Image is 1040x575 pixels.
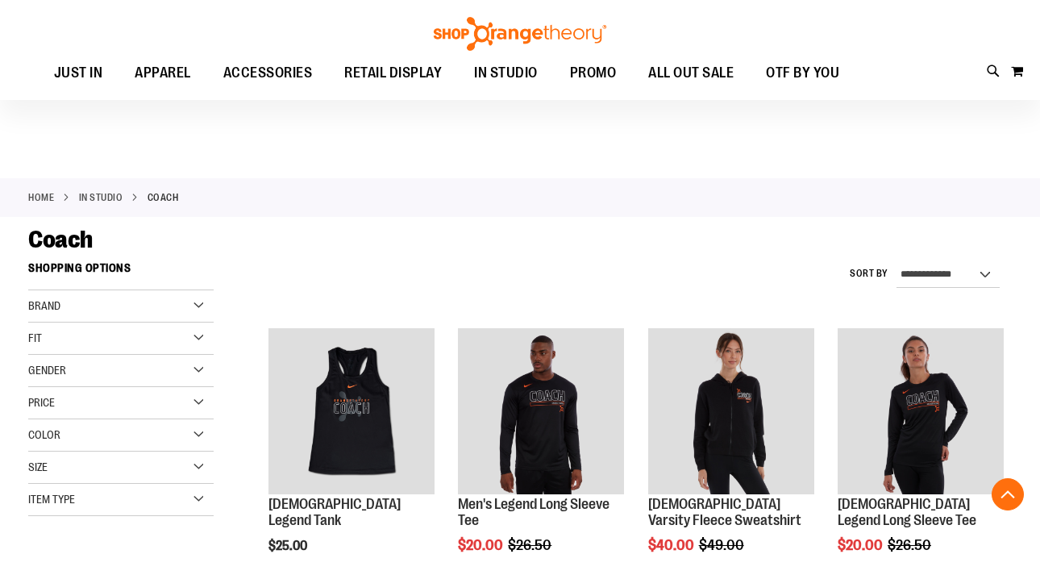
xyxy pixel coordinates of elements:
[648,328,814,497] a: OTF Ladies Coach FA22 Varsity Fleece Full Zip - Black primary image
[268,328,435,497] a: OTF Ladies Coach FA23 Legend Tank - Black primary image
[54,55,103,91] span: JUST IN
[850,267,888,281] label: Sort By
[766,55,839,91] span: OTF BY YOU
[135,55,191,91] span: APPAREL
[838,328,1004,494] img: OTF Ladies Coach FA22 Legend LS Tee - Black primary image
[268,496,401,528] a: [DEMOGRAPHIC_DATA] Legend Tank
[838,328,1004,497] a: OTF Ladies Coach FA22 Legend LS Tee - Black primary image
[838,537,885,553] span: $20.00
[508,537,554,553] span: $26.50
[28,364,66,377] span: Gender
[28,226,93,253] span: Coach
[268,328,435,494] img: OTF Ladies Coach FA23 Legend Tank - Black primary image
[699,537,747,553] span: $49.00
[223,55,313,91] span: ACCESSORIES
[344,55,442,91] span: RETAIL DISPLAY
[28,299,60,312] span: Brand
[458,328,624,497] a: OTF Mens Coach FA22 Legend 2.0 LS Tee - Black primary image
[458,496,609,528] a: Men's Legend Long Sleeve Tee
[570,55,617,91] span: PROMO
[28,396,55,409] span: Price
[79,190,123,205] a: IN STUDIO
[28,254,214,290] strong: Shopping Options
[148,190,179,205] strong: Coach
[648,328,814,494] img: OTF Ladies Coach FA22 Varsity Fleece Full Zip - Black primary image
[28,493,75,506] span: Item Type
[474,55,538,91] span: IN STUDIO
[992,478,1024,510] button: Back To Top
[648,55,734,91] span: ALL OUT SALE
[431,17,609,51] img: Shop Orangetheory
[268,539,310,553] span: $25.00
[28,428,60,441] span: Color
[28,190,54,205] a: Home
[28,331,42,344] span: Fit
[648,496,801,528] a: [DEMOGRAPHIC_DATA] Varsity Fleece Sweatshirt
[888,537,934,553] span: $26.50
[838,496,976,528] a: [DEMOGRAPHIC_DATA] Legend Long Sleeve Tee
[648,537,697,553] span: $40.00
[458,537,505,553] span: $20.00
[458,328,624,494] img: OTF Mens Coach FA22 Legend 2.0 LS Tee - Black primary image
[28,460,48,473] span: Size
